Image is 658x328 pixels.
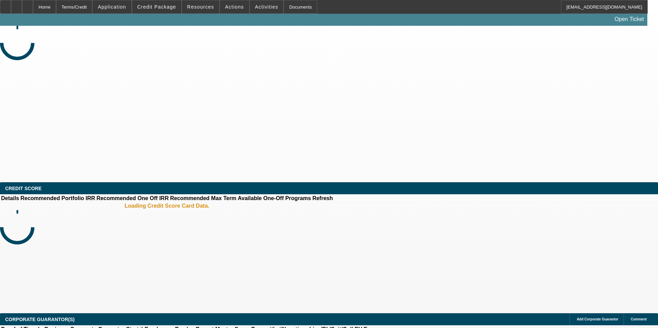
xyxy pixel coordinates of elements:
th: Recommended One Off IRR [96,195,169,202]
button: Activities [250,0,284,13]
span: CORPORATE GUARANTOR(S) [5,317,75,322]
a: Open Ticket [612,13,647,25]
span: Resources [187,4,214,10]
span: Application [98,4,126,10]
button: Application [93,0,131,13]
th: Available One-Off Programs [237,195,311,202]
span: Actions [225,4,244,10]
b: Loading Credit Score Card Data. [125,203,209,209]
button: Credit Package [132,0,181,13]
button: Actions [220,0,249,13]
button: Resources [182,0,219,13]
th: Details [1,195,19,202]
span: Add Corporate Guarantor [577,317,618,321]
th: Recommended Max Term [170,195,237,202]
th: Refresh [312,195,333,202]
span: Comment [631,317,647,321]
th: Recommended Portfolio IRR [20,195,95,202]
span: CREDIT SCORE [5,186,42,191]
span: Credit Package [137,4,176,10]
span: Activities [255,4,278,10]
